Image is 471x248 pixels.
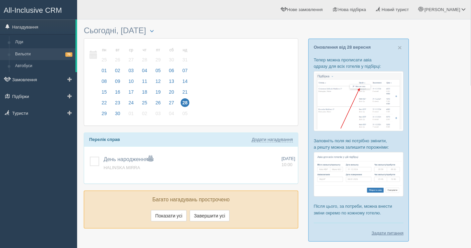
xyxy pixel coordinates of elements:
[84,26,298,35] h3: Сьогодні, [DATE]
[152,99,165,110] a: 26
[125,67,137,78] a: 03
[98,78,111,88] a: 08
[165,78,178,88] a: 13
[152,88,165,99] a: 19
[314,138,404,150] p: Заповніть поля які потрібно змінити, а решту можна залишити порожніми:
[104,156,153,162] a: День народження
[179,67,190,78] a: 07
[167,55,176,64] span: 30
[181,88,189,96] span: 21
[287,7,323,12] span: Нове замовлення
[190,210,230,221] button: Завершити усі
[151,210,187,221] button: Показати усі
[382,7,409,12] span: Новий турист
[181,77,189,86] span: 14
[125,99,137,110] a: 24
[89,196,293,204] p: Багато нагадувань прострочено
[167,47,176,53] small: сб
[111,44,124,67] a: вт 26
[179,110,190,120] a: 05
[165,99,178,110] a: 27
[100,98,109,107] span: 22
[140,55,149,64] span: 28
[314,203,404,216] p: Після цього, за потреби, можна внести зміни окремо по кожному готелю.
[165,88,178,99] a: 20
[154,47,163,53] small: пт
[125,44,137,67] a: ср 27
[111,78,124,88] a: 09
[138,88,151,99] a: 18
[167,77,176,86] span: 13
[113,66,122,75] span: 02
[314,57,404,69] p: Тепер можна прописати авіа одразу для всіх готелів у підбірці:
[113,88,122,96] span: 16
[154,66,163,75] span: 05
[339,7,366,12] span: Нова підбірка
[140,77,149,86] span: 11
[167,109,176,118] span: 04
[179,99,190,110] a: 28
[154,109,163,118] span: 03
[113,47,122,53] small: вт
[100,47,109,53] small: пн
[100,66,109,75] span: 01
[127,55,135,64] span: 27
[181,47,189,53] small: нд
[282,156,295,168] a: [DATE] 10:00
[181,66,189,75] span: 07
[100,88,109,96] span: 15
[282,156,295,161] span: [DATE]
[100,77,109,86] span: 08
[113,77,122,86] span: 09
[100,109,109,118] span: 29
[4,6,62,14] span: All-Inclusive CRM
[140,47,149,53] small: чт
[181,109,189,118] span: 05
[165,44,178,67] a: сб 30
[165,110,178,120] a: 04
[127,77,135,86] span: 10
[152,67,165,78] a: 05
[98,110,111,120] a: 29
[127,109,135,118] span: 01
[138,67,151,78] a: 04
[111,67,124,78] a: 02
[12,36,75,48] a: Ліди
[0,0,77,19] a: All-Inclusive CRM
[98,99,111,110] a: 22
[154,55,163,64] span: 29
[12,48,75,60] a: Вильоти70
[314,45,371,50] a: Оновлення від 28 вересня
[154,98,163,107] span: 26
[140,109,149,118] span: 02
[125,88,137,99] a: 17
[398,44,402,51] span: ×
[111,110,124,120] a: 30
[138,99,151,110] a: 25
[167,66,176,75] span: 06
[152,110,165,120] a: 03
[398,44,402,51] button: Close
[113,98,122,107] span: 23
[65,52,72,57] span: 70
[111,88,124,99] a: 16
[127,47,135,53] small: ср
[98,44,111,67] a: пн 25
[282,162,293,167] span: 10:00
[113,109,122,118] span: 30
[140,98,149,107] span: 25
[152,44,165,67] a: пт 29
[125,78,137,88] a: 10
[138,44,151,67] a: чт 28
[111,99,124,110] a: 23
[424,7,460,12] span: [PERSON_NAME]
[138,78,151,88] a: 11
[314,152,404,197] img: %D0%BF%D1%96%D0%B4%D0%B1%D1%96%D1%80%D0%BA%D0%B0-%D0%B0%D0%B2%D1%96%D0%B0-2-%D1%81%D1%80%D0%BC-%D...
[125,110,137,120] a: 01
[100,55,109,64] span: 25
[179,88,190,99] a: 21
[154,77,163,86] span: 12
[138,110,151,120] a: 02
[98,67,111,78] a: 01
